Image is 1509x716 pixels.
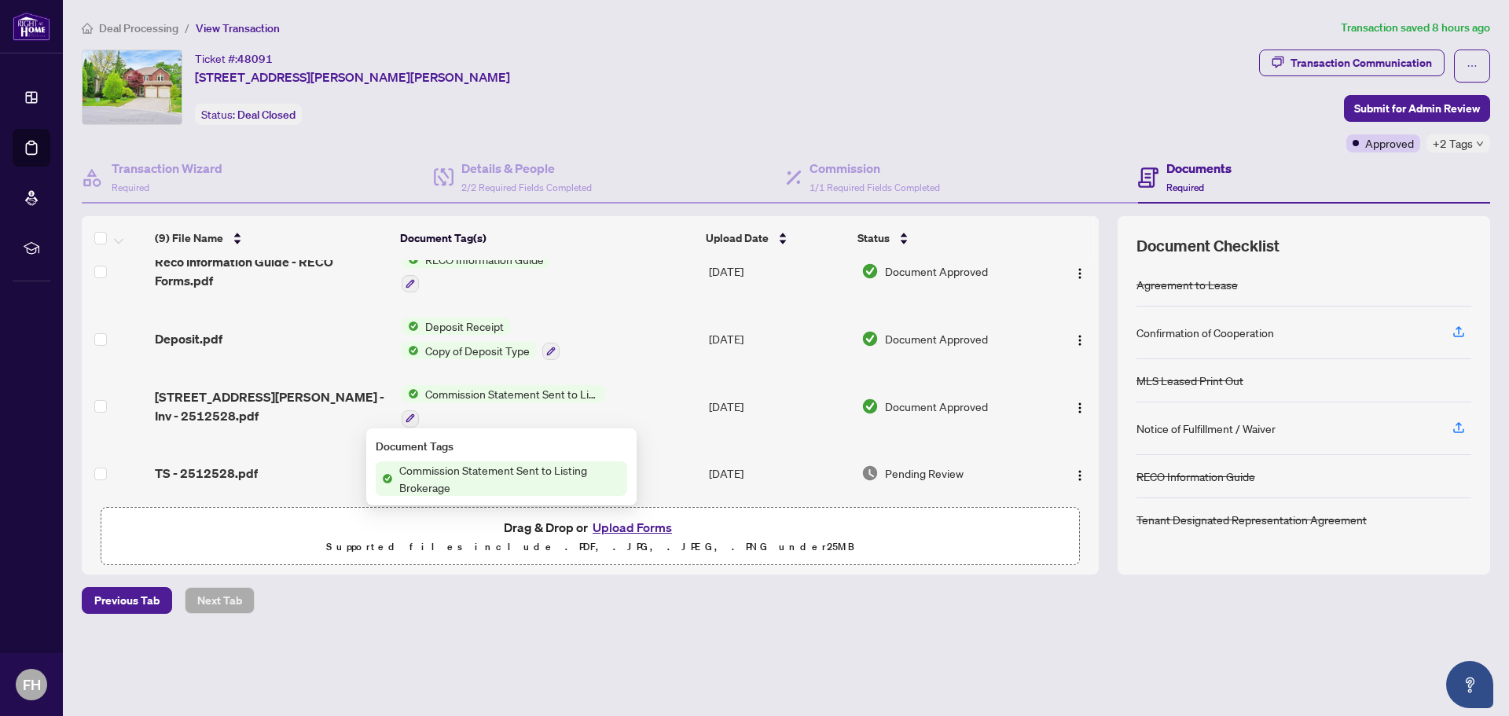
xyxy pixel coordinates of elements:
[1136,468,1255,485] div: RECO Information Guide
[393,461,627,496] span: Commission Statement Sent to Listing Brokerage
[1433,134,1473,152] span: +2 Tags
[504,517,677,538] span: Drag & Drop or
[1259,50,1445,76] button: Transaction Communication
[195,104,302,125] div: Status:
[857,229,890,247] span: Status
[1136,372,1243,389] div: MLS Leased Print Out
[185,19,189,37] li: /
[885,398,988,415] span: Document Approved
[82,587,172,614] button: Previous Tab
[419,342,536,359] span: Copy of Deposit Type
[885,263,988,280] span: Document Approved
[885,464,964,482] span: Pending Review
[1467,61,1478,72] span: ellipsis
[1067,259,1092,284] button: Logo
[111,538,1070,556] p: Supported files include .PDF, .JPG, .JPEG, .PNG under 25 MB
[1354,96,1480,121] span: Submit for Admin Review
[94,588,160,613] span: Previous Tab
[1476,140,1484,148] span: down
[419,318,510,335] span: Deposit Receipt
[861,398,879,415] img: Document Status
[1074,267,1086,280] img: Logo
[23,674,41,696] span: FH
[237,108,296,122] span: Deal Closed
[394,216,700,260] th: Document Tag(s)
[237,52,273,66] span: 48091
[1136,276,1238,293] div: Agreement to Lease
[1136,235,1280,257] span: Document Checklist
[402,318,419,335] img: Status Icon
[376,438,627,455] div: Document Tags
[99,21,178,35] span: Deal Processing
[1074,402,1086,414] img: Logo
[861,263,879,280] img: Document Status
[149,216,394,260] th: (9) File Name
[1074,334,1086,347] img: Logo
[851,216,1041,260] th: Status
[1136,420,1276,437] div: Notice of Fulfillment / Waiver
[461,182,592,193] span: 2/2 Required Fields Completed
[155,329,222,348] span: Deposit.pdf
[402,385,605,428] button: Status IconCommission Statement Sent to Listing Brokerage
[1067,326,1092,351] button: Logo
[82,23,93,34] span: home
[703,373,855,440] td: [DATE]
[1136,511,1367,528] div: Tenant Designated Representation Agreement
[1166,159,1232,178] h4: Documents
[185,587,255,614] button: Next Tab
[402,342,419,359] img: Status Icon
[1341,19,1490,37] article: Transaction saved 8 hours ago
[885,330,988,347] span: Document Approved
[703,305,855,373] td: [DATE]
[1446,661,1493,708] button: Open asap
[402,251,550,293] button: Status IconRECO Information Guide
[195,68,510,86] span: [STREET_ADDRESS][PERSON_NAME][PERSON_NAME]
[1067,394,1092,419] button: Logo
[155,229,223,247] span: (9) File Name
[706,229,769,247] span: Upload Date
[155,387,388,425] span: [STREET_ADDRESS][PERSON_NAME] - Inv - 2512528.pdf
[112,159,222,178] h4: Transaction Wizard
[83,50,182,124] img: IMG-N12173100_1.jpg
[1074,469,1086,482] img: Logo
[810,182,940,193] span: 1/1 Required Fields Completed
[703,238,855,306] td: [DATE]
[402,318,560,360] button: Status IconDeposit ReceiptStatus IconCopy of Deposit Type
[861,464,879,482] img: Document Status
[419,385,605,402] span: Commission Statement Sent to Listing Brokerage
[13,12,50,41] img: logo
[196,21,280,35] span: View Transaction
[588,517,677,538] button: Upload Forms
[861,330,879,347] img: Document Status
[1344,95,1490,122] button: Submit for Admin Review
[1067,461,1092,486] button: Logo
[376,470,393,487] img: Status Icon
[155,252,388,290] span: Reco Information Guide - RECO Forms.pdf
[461,159,592,178] h4: Details & People
[1291,50,1432,75] div: Transaction Communication
[1166,182,1204,193] span: Required
[699,216,851,260] th: Upload Date
[1136,324,1274,341] div: Confirmation of Cooperation
[402,385,419,402] img: Status Icon
[810,159,940,178] h4: Commission
[1365,134,1414,152] span: Approved
[112,182,149,193] span: Required
[703,440,855,508] td: [DATE]
[155,464,258,483] span: TS - 2512528.pdf
[101,508,1079,566] span: Drag & Drop orUpload FormsSupported files include .PDF, .JPG, .JPEG, .PNG under25MB
[195,50,273,68] div: Ticket #:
